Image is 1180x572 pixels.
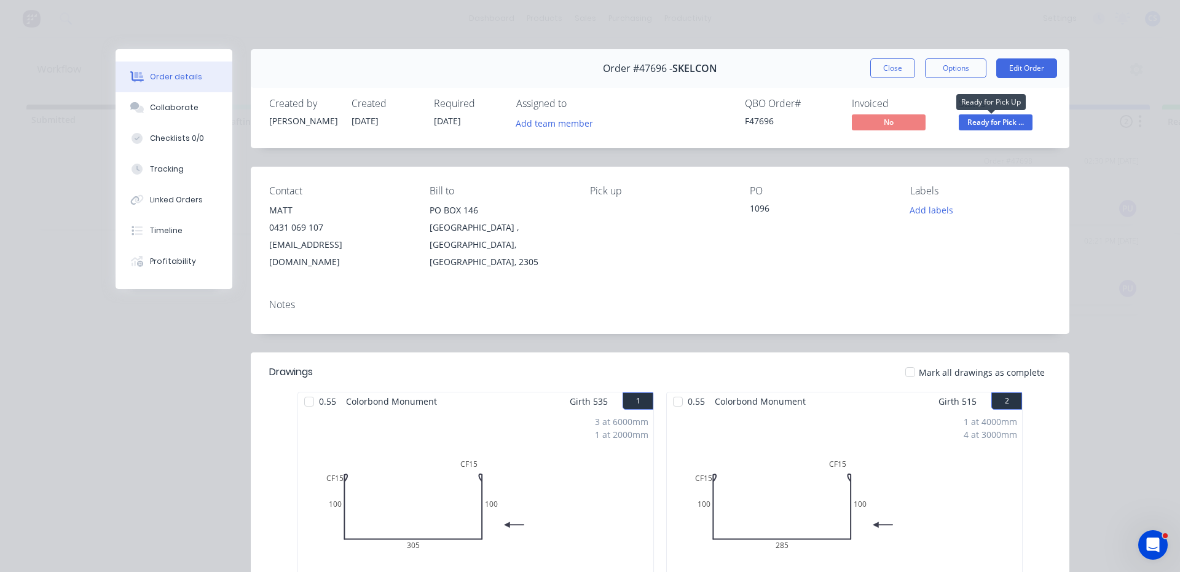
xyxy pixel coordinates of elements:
div: Notes [269,299,1051,311]
div: Tracking [150,164,184,175]
button: Tracking [116,154,232,185]
div: PO [750,185,891,197]
span: Ready for Pick ... [959,114,1032,130]
div: Assigned to [516,98,639,109]
div: Created by [269,98,337,109]
span: Mark all drawings as complete [919,366,1045,379]
button: Ready for Pick ... [959,114,1032,133]
div: Checklists 0/0 [150,133,204,144]
div: Order details [150,71,202,82]
span: SKELCON [672,63,717,74]
div: Contact [269,185,410,197]
div: Required [434,98,502,109]
button: 1 [623,392,653,410]
div: 0431 069 107 [269,219,410,236]
button: Profitability [116,246,232,277]
button: Order details [116,62,232,92]
button: Edit Order [996,58,1057,78]
button: Add team member [509,114,600,131]
div: Timeline [150,225,183,236]
iframe: Intercom live chat [1138,530,1168,560]
div: PO BOX 146[GEOGRAPHIC_DATA] , [GEOGRAPHIC_DATA], [GEOGRAPHIC_DATA], 2305 [430,202,570,271]
div: QBO Order # [745,98,837,109]
div: 1096 [750,202,891,219]
span: Girth 515 [938,392,977,410]
button: Checklists 0/0 [116,123,232,154]
button: Linked Orders [116,185,232,215]
span: 0.55 [683,392,710,410]
div: Linked Orders [150,194,203,205]
div: F47696 [745,114,837,127]
span: Colorbond Monument [710,392,811,410]
div: 1 at 4000mm [964,415,1017,428]
div: Drawings [269,365,313,379]
div: Labels [910,185,1051,197]
button: Add team member [516,114,600,131]
div: PO BOX 146 [430,202,570,219]
span: 0.55 [314,392,341,410]
div: 3 at 6000mm [595,415,648,428]
div: Invoiced [852,98,944,109]
span: Girth 535 [570,392,608,410]
button: 2 [991,392,1022,410]
div: Collaborate [150,102,199,113]
span: Order #47696 - [603,63,672,74]
button: Add labels [903,202,960,218]
div: Ready for Pick Up [956,94,1026,110]
div: Pick up [590,185,731,197]
div: [PERSON_NAME] [269,114,337,127]
div: [EMAIL_ADDRESS][DOMAIN_NAME] [269,236,410,271]
button: Timeline [116,215,232,246]
div: 4 at 3000mm [964,428,1017,441]
button: Close [870,58,915,78]
span: [DATE] [352,115,379,127]
div: Profitability [150,256,196,267]
button: Collaborate [116,92,232,123]
div: [GEOGRAPHIC_DATA] , [GEOGRAPHIC_DATA], [GEOGRAPHIC_DATA], 2305 [430,219,570,271]
span: [DATE] [434,115,461,127]
div: Bill to [430,185,570,197]
div: Created [352,98,419,109]
button: Options [925,58,986,78]
span: Colorbond Monument [341,392,442,410]
div: 1 at 2000mm [595,428,648,441]
span: No [852,114,926,130]
div: MATT0431 069 107[EMAIL_ADDRESS][DOMAIN_NAME] [269,202,410,271]
div: MATT [269,202,410,219]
